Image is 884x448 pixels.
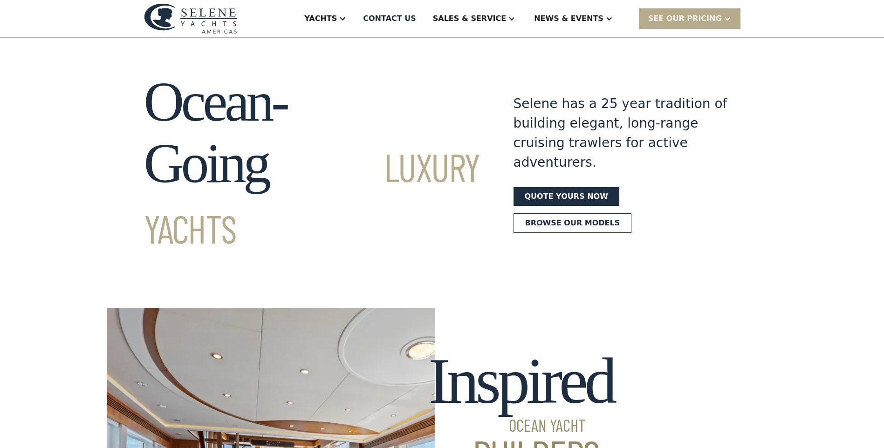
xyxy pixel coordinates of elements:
span: Luxury Yachts [144,143,480,251]
div: Selene has a 25 year tradition of building elegant, long-range cruising trawlers for active adven... [514,94,728,172]
img: logo [144,3,237,34]
div: Contact US [363,13,416,24]
div: News & EVENTS [534,13,603,24]
a: Browse our models [514,213,632,233]
div: SEE Our Pricing [648,13,722,24]
div: Yachts [304,13,337,24]
h1: Ocean-Going [144,71,480,256]
span: Ocean Yacht [428,417,613,434]
div: Sales & Service [433,13,506,24]
a: Quote yours now [514,187,619,206]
